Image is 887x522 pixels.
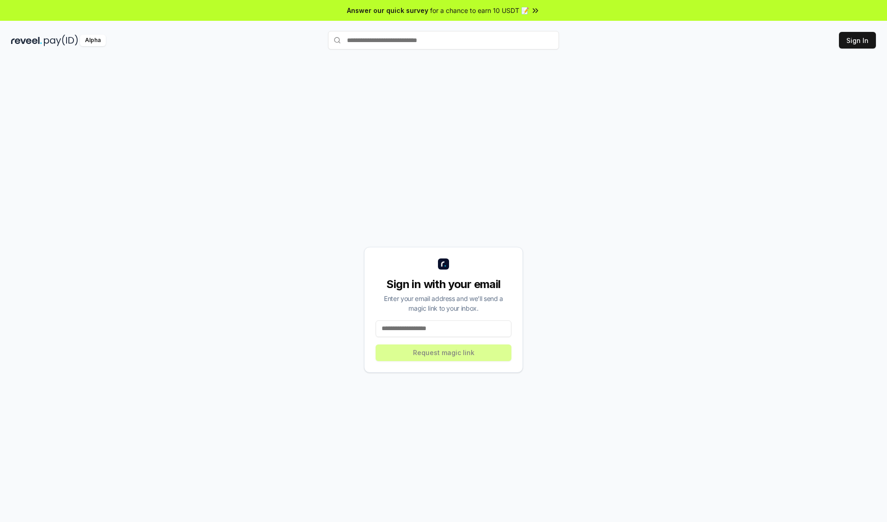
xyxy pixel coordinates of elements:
div: Enter your email address and we’ll send a magic link to your inbox. [376,294,511,313]
img: reveel_dark [11,35,42,46]
button: Sign In [839,32,876,49]
span: for a chance to earn 10 USDT 📝 [430,6,529,15]
img: pay_id [44,35,78,46]
span: Answer our quick survey [347,6,428,15]
div: Alpha [80,35,106,46]
img: logo_small [438,258,449,270]
div: Sign in with your email [376,277,511,292]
